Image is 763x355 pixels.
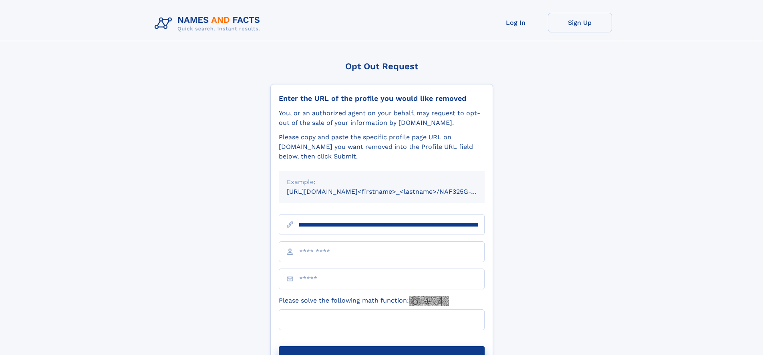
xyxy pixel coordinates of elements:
[287,188,500,195] small: [URL][DOMAIN_NAME]<firstname>_<lastname>/NAF325G-xxxxxxxx
[279,296,449,306] label: Please solve the following math function:
[151,13,267,34] img: Logo Names and Facts
[279,94,485,103] div: Enter the URL of the profile you would like removed
[279,108,485,128] div: You, or an authorized agent on your behalf, may request to opt-out of the sale of your informatio...
[270,61,493,71] div: Opt Out Request
[287,177,477,187] div: Example:
[548,13,612,32] a: Sign Up
[484,13,548,32] a: Log In
[279,132,485,161] div: Please copy and paste the specific profile page URL on [DOMAIN_NAME] you want removed into the Pr...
